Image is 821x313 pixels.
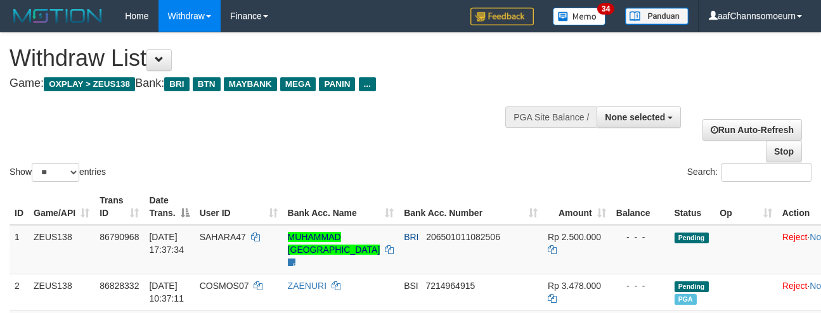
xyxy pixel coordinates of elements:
a: ZAENURI [288,281,326,291]
td: ZEUS138 [29,274,94,310]
span: Copy 7214964915 to clipboard [425,281,475,291]
span: MAYBANK [224,77,277,91]
th: Bank Acc. Name: activate to sort column ascending [283,189,399,225]
a: Stop [766,141,802,162]
span: Copy 206501011082506 to clipboard [426,232,500,242]
th: User ID: activate to sort column ascending [195,189,283,225]
img: panduan.png [625,8,688,25]
th: Op: activate to sort column ascending [714,189,777,225]
th: Status [669,189,715,225]
th: ID [10,189,29,225]
span: 34 [597,3,614,15]
span: BRI [404,232,418,242]
span: 86790968 [100,232,139,242]
th: Date Trans.: activate to sort column descending [144,189,194,225]
a: Reject [782,281,808,291]
th: Balance [611,189,669,225]
a: Reject [782,232,808,242]
span: Rp 3.478.000 [548,281,601,291]
div: - - - [616,231,664,243]
span: None selected [605,112,665,122]
span: [DATE] 17:37:34 [149,232,184,255]
th: Game/API: activate to sort column ascending [29,189,94,225]
select: Showentries [32,163,79,182]
span: [DATE] 10:37:11 [149,281,184,303]
input: Search: [721,163,811,182]
span: MEGA [280,77,316,91]
span: PANIN [319,77,355,91]
span: Rp 2.500.000 [548,232,601,242]
span: 86828332 [100,281,139,291]
span: BTN [193,77,221,91]
a: Run Auto-Refresh [702,119,802,141]
div: PGA Site Balance / [505,106,597,128]
th: Amount: activate to sort column ascending [543,189,611,225]
img: Feedback.jpg [470,8,534,25]
img: Button%20Memo.svg [553,8,606,25]
label: Search: [687,163,811,182]
span: OXPLAY > ZEUS138 [44,77,135,91]
span: BRI [164,77,189,91]
span: ... [359,77,376,91]
th: Trans ID: activate to sort column ascending [94,189,144,225]
div: - - - [616,279,664,292]
span: Pending [675,281,709,292]
span: Pending [675,233,709,243]
label: Show entries [10,163,106,182]
td: 2 [10,274,29,310]
a: MUHAMMAD [GEOGRAPHIC_DATA] [288,232,380,255]
td: 1 [10,225,29,274]
th: Bank Acc. Number: activate to sort column ascending [399,189,543,225]
button: None selected [597,106,681,128]
h4: Game: Bank: [10,77,534,90]
img: MOTION_logo.png [10,6,106,25]
span: Marked by aafsreyleap [675,294,697,305]
span: BSI [404,281,418,291]
span: COSMOS07 [200,281,249,291]
span: SAHARA47 [200,232,246,242]
h1: Withdraw List [10,46,534,71]
td: ZEUS138 [29,225,94,274]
